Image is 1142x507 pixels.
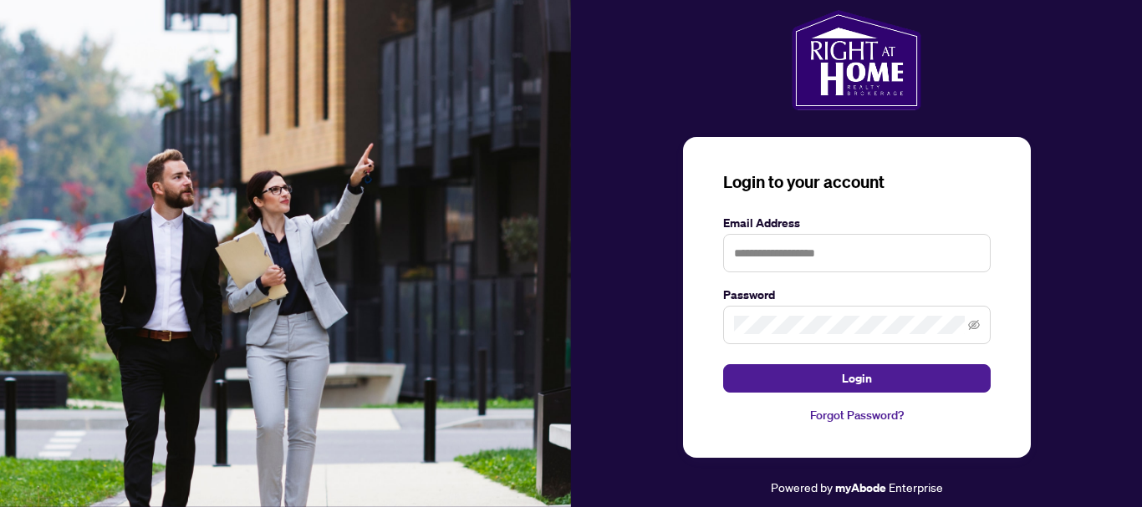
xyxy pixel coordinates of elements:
[723,406,991,424] a: Forgot Password?
[723,364,991,393] button: Login
[842,365,872,392] span: Login
[723,214,991,232] label: Email Address
[723,286,991,304] label: Password
[792,10,921,110] img: ma-logo
[771,479,833,494] span: Powered by
[968,319,980,331] span: eye-invisible
[835,479,886,497] a: myAbode
[723,170,991,194] h3: Login to your account
[889,479,943,494] span: Enterprise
